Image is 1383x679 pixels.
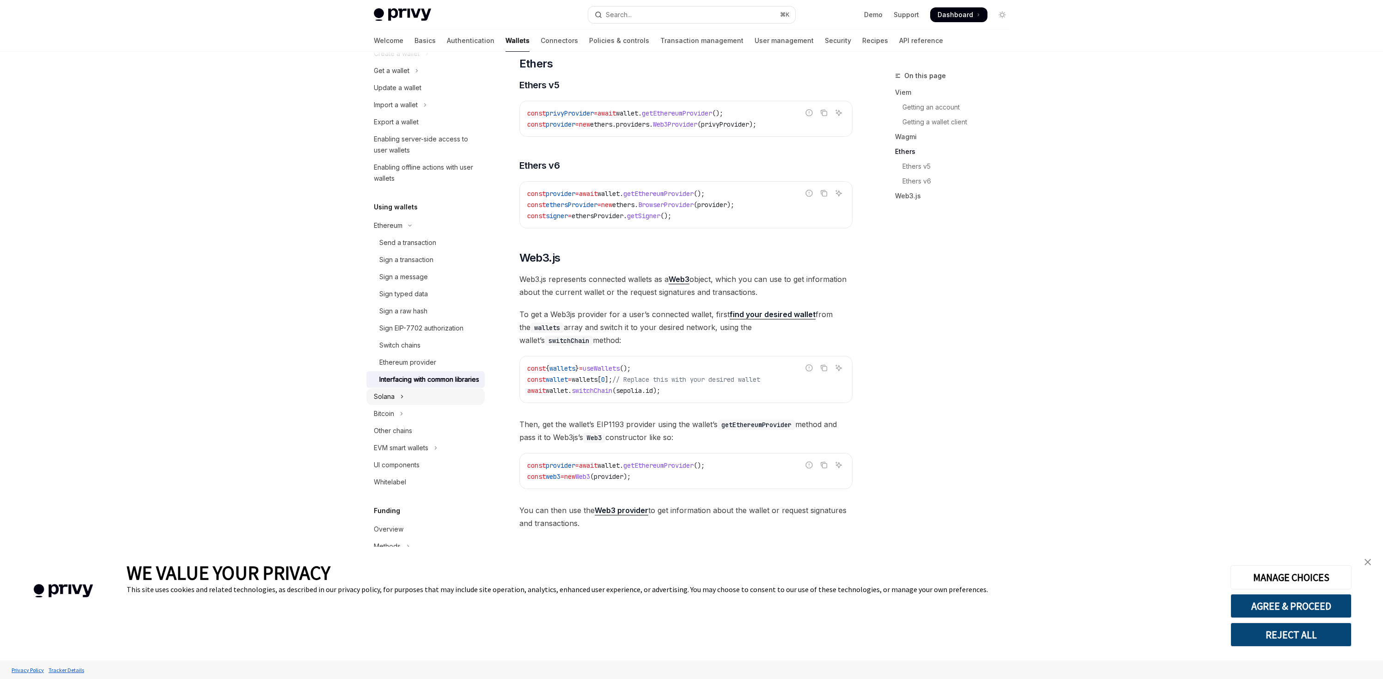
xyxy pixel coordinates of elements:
[894,10,919,19] a: Support
[620,190,623,198] span: .
[366,388,485,405] button: Toggle Solana section
[572,386,612,395] span: switchChain
[833,107,845,119] button: Ask AI
[366,521,485,538] a: Overview
[620,364,631,373] span: ();
[366,159,485,187] a: Enabling offline actions with user wallets
[530,323,564,333] code: wallets
[366,286,485,302] a: Sign typed data
[546,120,575,128] span: provider
[9,662,46,678] a: Privacy Policy
[697,201,727,209] span: provider
[379,306,427,317] div: Sign a raw hash
[694,461,705,470] span: ();
[930,7,987,22] a: Dashboard
[374,202,418,213] h5: Using wallets
[575,364,579,373] span: }
[374,82,421,93] div: Update a wallet
[575,190,579,198] span: =
[694,190,705,198] span: ();
[527,386,546,395] span: await
[366,97,485,113] button: Toggle Import a wallet section
[374,116,419,128] div: Export a wallet
[374,505,400,516] h5: Funding
[579,120,590,128] span: new
[546,201,597,209] span: ethersProvider
[572,375,597,384] span: wallets
[1231,565,1352,589] button: MANAGE CHOICES
[895,189,1017,203] a: Web3.js
[1231,594,1352,618] button: AGREE & PROCEED
[660,30,743,52] a: Transaction management
[527,212,546,220] span: const
[366,303,485,319] a: Sign a raw hash
[697,120,701,128] span: (
[546,472,561,481] span: web3
[862,30,888,52] a: Recipes
[579,461,597,470] span: await
[366,62,485,79] button: Toggle Get a wallet section
[527,472,546,481] span: const
[833,459,845,471] button: Ask AI
[379,271,428,282] div: Sign a message
[803,459,815,471] button: Report incorrect code
[749,120,756,128] span: );
[379,237,436,248] div: Send a transaction
[595,506,648,515] a: Web3 provider
[546,190,575,198] span: provider
[379,340,420,351] div: Switch chains
[519,308,853,347] span: To get a Web3js provider for a user’s connected wallet, first from the array and switch it to you...
[701,120,749,128] span: privyProvider
[379,254,433,265] div: Sign a transaction
[374,162,479,184] div: Enabling offline actions with user wallets
[780,11,790,18] span: ⌘ K
[638,109,642,117] span: .
[546,386,568,395] span: wallet
[374,459,420,471] div: UI components
[366,234,485,251] a: Send a transaction
[366,474,485,490] a: Whitelabel
[374,524,403,535] div: Overview
[620,461,623,470] span: .
[669,275,689,284] a: Web3
[519,251,561,265] span: Web3.js
[601,375,605,384] span: 0
[127,561,330,585] span: WE VALUE YOUR PRIVACY
[895,85,1017,100] a: Viem
[727,201,734,209] span: );
[895,129,1017,144] a: Wagmi
[527,461,546,470] span: const
[616,120,649,128] span: providers
[653,120,697,128] span: Web3Provider
[995,7,1010,22] button: Toggle dark mode
[366,217,485,234] button: Toggle Ethereum section
[561,472,564,481] span: =
[730,310,816,319] a: find your desired wallet
[818,187,830,199] button: Copy the contents from the code block
[597,190,620,198] span: wallet
[712,109,723,117] span: ();
[590,120,612,128] span: ethers
[546,364,549,373] span: {
[627,212,660,220] span: getSigner
[546,375,568,384] span: wallet
[864,10,883,19] a: Demo
[938,10,973,19] span: Dashboard
[594,472,623,481] span: provider
[895,174,1017,189] a: Ethers v6
[612,386,616,395] span: (
[594,109,597,117] span: =
[803,107,815,119] button: Report incorrect code
[366,320,485,336] a: Sign EIP-7702 authorization
[379,323,463,334] div: Sign EIP-7702 authorization
[527,201,546,209] span: const
[546,461,575,470] span: provider
[572,212,623,220] span: ethersProvider
[601,201,612,209] span: new
[634,201,638,209] span: .
[527,109,546,117] span: const
[895,159,1017,174] a: Ethers v5
[374,30,403,52] a: Welcome
[590,472,594,481] span: (
[366,457,485,473] a: UI components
